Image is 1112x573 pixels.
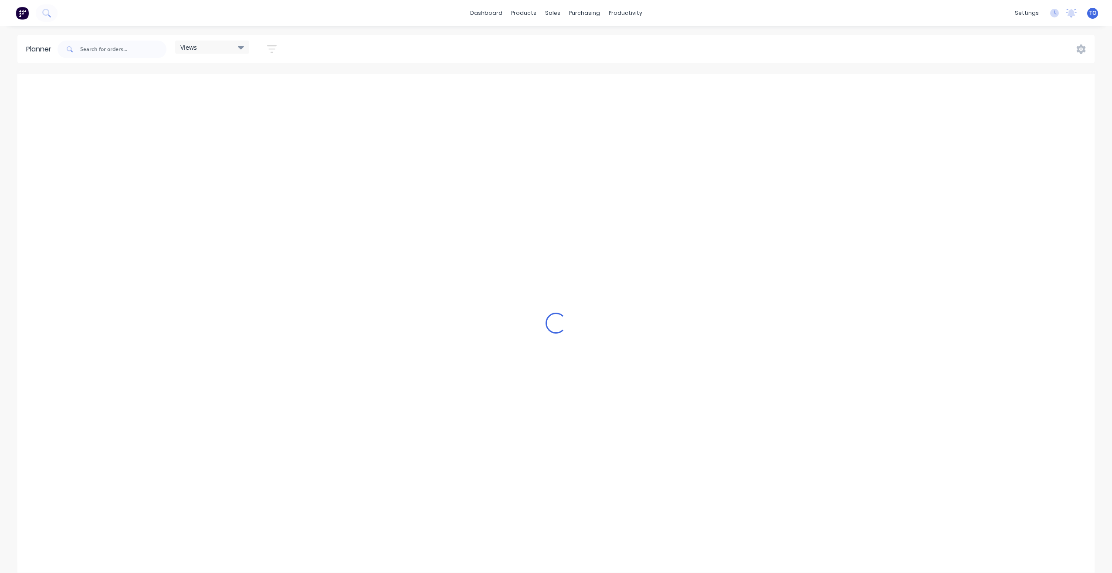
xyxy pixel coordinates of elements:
span: TO [1089,9,1096,17]
div: settings [1010,7,1043,20]
div: sales [541,7,565,20]
a: dashboard [466,7,507,20]
div: productivity [604,7,647,20]
input: Search for orders... [80,41,166,58]
img: Factory [16,7,29,20]
div: products [507,7,541,20]
div: Planner [26,44,56,55]
span: Views [180,43,197,52]
div: purchasing [565,7,604,20]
